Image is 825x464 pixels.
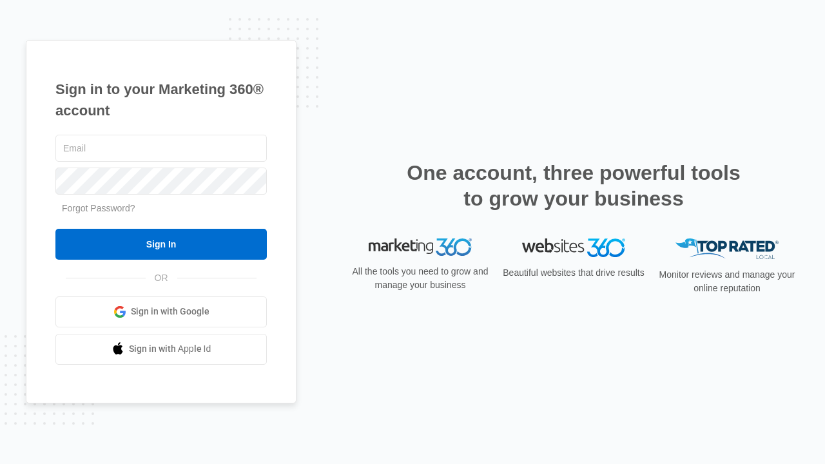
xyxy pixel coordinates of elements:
[55,135,267,162] input: Email
[369,238,472,256] img: Marketing 360
[146,271,177,285] span: OR
[348,265,492,292] p: All the tools you need to grow and manage your business
[522,238,625,257] img: Websites 360
[55,79,267,121] h1: Sign in to your Marketing 360® account
[55,229,267,260] input: Sign In
[655,268,799,295] p: Monitor reviews and manage your online reputation
[62,203,135,213] a: Forgot Password?
[55,334,267,365] a: Sign in with Apple Id
[501,266,646,280] p: Beautiful websites that drive results
[129,342,211,356] span: Sign in with Apple Id
[675,238,779,260] img: Top Rated Local
[403,160,744,211] h2: One account, three powerful tools to grow your business
[131,305,209,318] span: Sign in with Google
[55,296,267,327] a: Sign in with Google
